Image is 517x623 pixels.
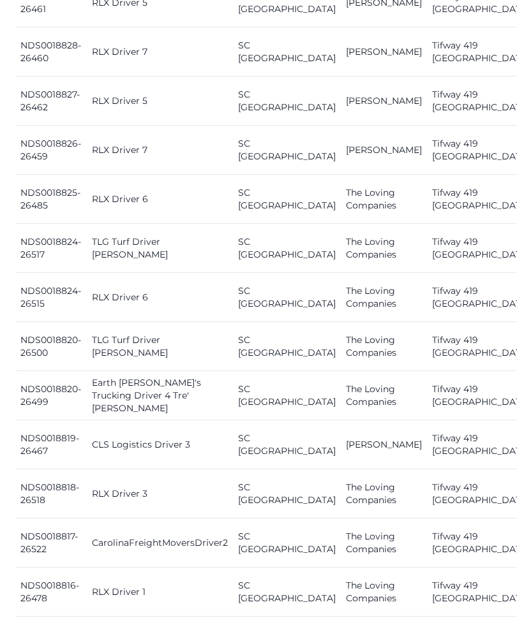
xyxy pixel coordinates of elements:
[233,273,341,322] td: SC [GEOGRAPHIC_DATA]
[341,27,427,77] td: [PERSON_NAME]
[233,126,341,175] td: SC [GEOGRAPHIC_DATA]
[15,518,87,568] td: NDS0018817-26522
[87,273,233,322] td: RLX Driver 6
[15,469,87,518] td: NDS0018818-26518
[341,371,427,420] td: The Loving Companies
[87,27,233,77] td: RLX Driver 7
[15,568,87,617] td: NDS0018816-26478
[341,77,427,126] td: [PERSON_NAME]
[233,322,341,371] td: SC [GEOGRAPHIC_DATA]
[341,469,427,518] td: The Loving Companies
[15,420,87,469] td: NDS0018819-26467
[87,518,233,568] td: CarolinaFreightMoversDriver2
[341,273,427,322] td: The Loving Companies
[233,469,341,518] td: SC [GEOGRAPHIC_DATA]
[87,322,233,371] td: TLG Turf Driver [PERSON_NAME]
[15,126,87,175] td: NDS0018826-26459
[15,273,87,322] td: NDS0018824-26515
[341,518,427,568] td: The Loving Companies
[15,371,87,420] td: NDS0018820-26499
[233,371,341,420] td: SC [GEOGRAPHIC_DATA]
[15,27,87,77] td: NDS0018828-26460
[341,126,427,175] td: [PERSON_NAME]
[233,77,341,126] td: SC [GEOGRAPHIC_DATA]
[87,224,233,273] td: TLG Turf Driver [PERSON_NAME]
[87,175,233,224] td: RLX Driver 6
[87,469,233,518] td: RLX Driver 3
[233,175,341,224] td: SC [GEOGRAPHIC_DATA]
[341,224,427,273] td: The Loving Companies
[233,224,341,273] td: SC [GEOGRAPHIC_DATA]
[87,371,233,420] td: Earth [PERSON_NAME]'s Trucking Driver 4 Tre' [PERSON_NAME]
[233,518,341,568] td: SC [GEOGRAPHIC_DATA]
[233,420,341,469] td: SC [GEOGRAPHIC_DATA]
[341,568,427,617] td: The Loving Companies
[87,126,233,175] td: RLX Driver 7
[15,77,87,126] td: NDS0018827-26462
[15,322,87,371] td: NDS0018820-26500
[15,224,87,273] td: NDS0018824-26517
[341,322,427,371] td: The Loving Companies
[15,175,87,224] td: NDS0018825-26485
[233,27,341,77] td: SC [GEOGRAPHIC_DATA]
[87,568,233,617] td: RLX Driver 1
[87,420,233,469] td: CLS Logistics Driver 3
[341,175,427,224] td: The Loving Companies
[341,420,427,469] td: [PERSON_NAME]
[233,568,341,617] td: SC [GEOGRAPHIC_DATA]
[87,77,233,126] td: RLX Driver 5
